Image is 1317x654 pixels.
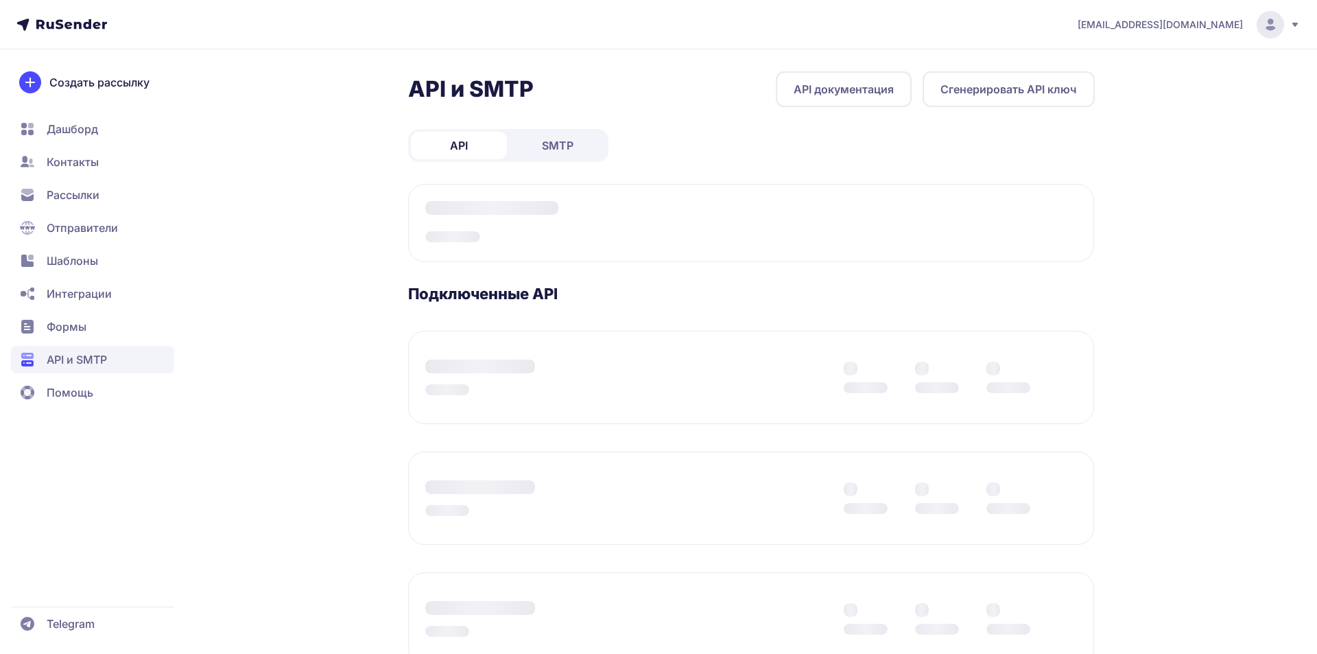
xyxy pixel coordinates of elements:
[47,121,98,137] span: Дашборд
[923,71,1095,107] button: Сгенерировать API ключ
[49,74,150,91] span: Создать рассылку
[411,132,507,159] a: API
[510,132,606,159] a: SMTP
[47,187,99,203] span: Рассылки
[47,154,99,170] span: Контакты
[1078,18,1243,32] span: [EMAIL_ADDRESS][DOMAIN_NAME]
[47,318,86,335] span: Формы
[542,137,573,154] span: SMTP
[47,616,95,632] span: Telegram
[408,284,1095,303] h3: Подключенные API
[47,253,98,269] span: Шаблоны
[408,75,534,103] h2: API и SMTP
[776,71,912,107] a: API документация
[47,220,118,236] span: Отправители
[450,137,468,154] span: API
[47,351,107,368] span: API и SMTP
[47,285,112,302] span: Интеграции
[47,384,93,401] span: Помощь
[11,610,174,638] a: Telegram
